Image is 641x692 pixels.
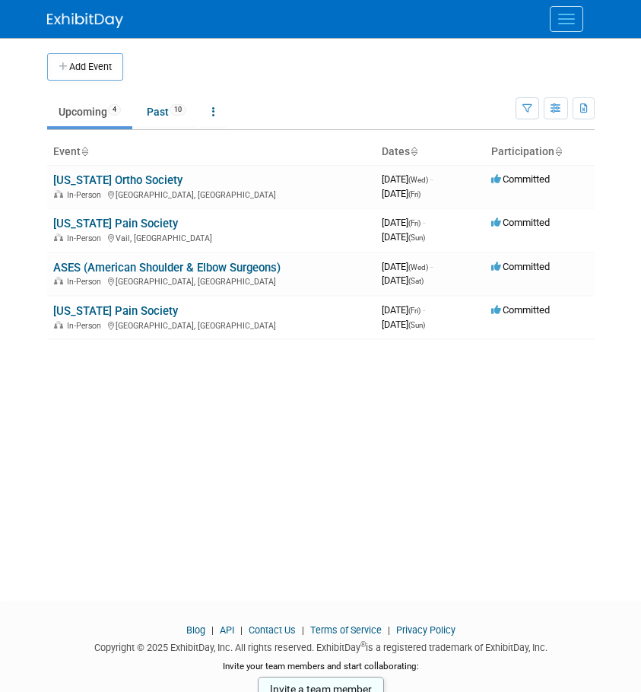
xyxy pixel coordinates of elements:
[430,261,433,272] span: -
[491,173,550,185] span: Committed
[396,624,455,636] a: Privacy Policy
[384,624,394,636] span: |
[491,304,550,316] span: Committed
[430,173,433,185] span: -
[53,188,370,200] div: [GEOGRAPHIC_DATA], [GEOGRAPHIC_DATA]
[382,188,420,199] span: [DATE]
[485,139,595,165] th: Participation
[382,304,425,316] span: [DATE]
[554,145,562,157] a: Sort by Participation Type
[360,640,366,649] sup: ®
[47,637,595,655] div: Copyright © 2025 ExhibitDay, Inc. All rights reserved. ExhibitDay is a registered trademark of Ex...
[382,275,424,286] span: [DATE]
[53,261,281,275] a: ASES (American Shoulder & Elbow Surgeons)
[81,145,88,157] a: Sort by Event Name
[54,233,63,241] img: In-Person Event
[135,97,198,126] a: Past10
[54,190,63,198] img: In-Person Event
[410,145,417,157] a: Sort by Start Date
[376,139,485,165] th: Dates
[67,233,106,243] span: In-Person
[53,231,370,243] div: Vail, [GEOGRAPHIC_DATA]
[382,217,425,228] span: [DATE]
[408,190,420,198] span: (Fri)
[47,97,132,126] a: Upcoming4
[208,624,217,636] span: |
[491,261,550,272] span: Committed
[170,104,186,116] span: 10
[408,263,428,271] span: (Wed)
[53,319,370,331] div: [GEOGRAPHIC_DATA], [GEOGRAPHIC_DATA]
[382,261,433,272] span: [DATE]
[310,624,382,636] a: Terms of Service
[298,624,308,636] span: |
[249,624,296,636] a: Contact Us
[186,624,205,636] a: Blog
[550,6,583,32] button: Menu
[236,624,246,636] span: |
[423,217,425,228] span: -
[53,275,370,287] div: [GEOGRAPHIC_DATA], [GEOGRAPHIC_DATA]
[382,231,425,243] span: [DATE]
[47,13,123,28] img: ExhibitDay
[408,176,428,184] span: (Wed)
[54,277,63,284] img: In-Person Event
[47,139,376,165] th: Event
[67,277,106,287] span: In-Person
[423,304,425,316] span: -
[408,219,420,227] span: (Fri)
[53,217,178,230] a: [US_STATE] Pain Society
[67,190,106,200] span: In-Person
[54,321,63,329] img: In-Person Event
[491,217,550,228] span: Committed
[53,173,182,187] a: [US_STATE] Ortho Society
[382,173,433,185] span: [DATE]
[53,304,178,318] a: [US_STATE] Pain Society
[408,306,420,315] span: (Fri)
[408,277,424,285] span: (Sat)
[67,321,106,331] span: In-Person
[108,104,121,116] span: 4
[382,319,425,330] span: [DATE]
[220,624,234,636] a: API
[47,53,123,81] button: Add Event
[408,233,425,242] span: (Sun)
[408,321,425,329] span: (Sun)
[47,660,595,683] div: Invite your team members and start collaborating:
